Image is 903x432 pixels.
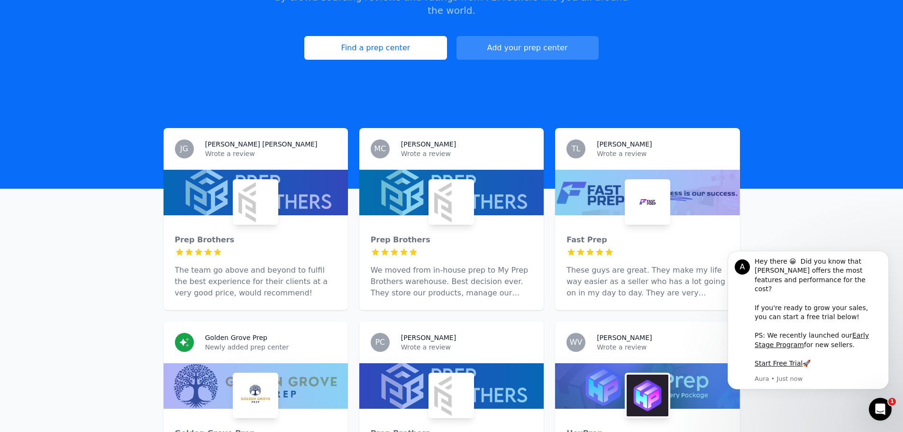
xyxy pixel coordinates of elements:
[456,36,599,60] a: Add your prep center
[401,333,456,342] h3: [PERSON_NAME]
[164,128,348,310] a: JG[PERSON_NAME] [PERSON_NAME]Wrote a reviewPrep BrothersPrep BrothersThe team go above and beyond...
[235,375,276,416] img: Golden Grove Prep
[570,339,583,346] span: WV
[597,342,728,352] p: Wrote a review
[597,139,652,149] h3: [PERSON_NAME]
[401,149,532,158] p: Wrote a review
[235,181,276,223] img: Prep Brothers
[572,145,581,153] span: TL
[304,36,447,60] a: Find a prep center
[430,181,472,223] img: Prep Brothers
[371,234,532,246] div: Prep Brothers
[713,246,903,406] iframe: Intercom notifications message
[375,339,385,346] span: PC
[175,265,337,299] p: The team go above and beyond to fulfil the best experience for their clients at a very good price...
[597,333,652,342] h3: [PERSON_NAME]
[401,139,456,149] h3: [PERSON_NAME]
[175,234,337,246] div: Prep Brothers
[627,181,668,223] img: Fast Prep
[371,265,532,299] p: We moved from in-house prep to My Prep Brothers warehouse. Best decision ever. They store our pro...
[555,128,739,310] a: TL[PERSON_NAME]Wrote a reviewFast PrepFast PrepThese guys are great. They make my life way easier...
[205,139,318,149] h3: [PERSON_NAME] [PERSON_NAME]
[869,398,892,421] iframe: Intercom live chat
[205,149,337,158] p: Wrote a review
[359,128,544,310] a: MC[PERSON_NAME]Wrote a reviewPrep BrothersPrep BrothersWe moved from in-house prep to My Prep Bro...
[597,149,728,158] p: Wrote a review
[566,265,728,299] p: These guys are great. They make my life way easier as a seller who has a lot going on in my day t...
[566,234,728,246] div: Fast Prep
[401,342,532,352] p: Wrote a review
[430,375,472,416] img: Prep Brothers
[205,342,337,352] p: Newly added prep center
[627,375,668,416] img: HexPrep
[374,145,386,153] span: MC
[180,145,188,153] span: JG
[205,333,267,342] h3: Golden Grove Prep
[888,398,896,405] span: 1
